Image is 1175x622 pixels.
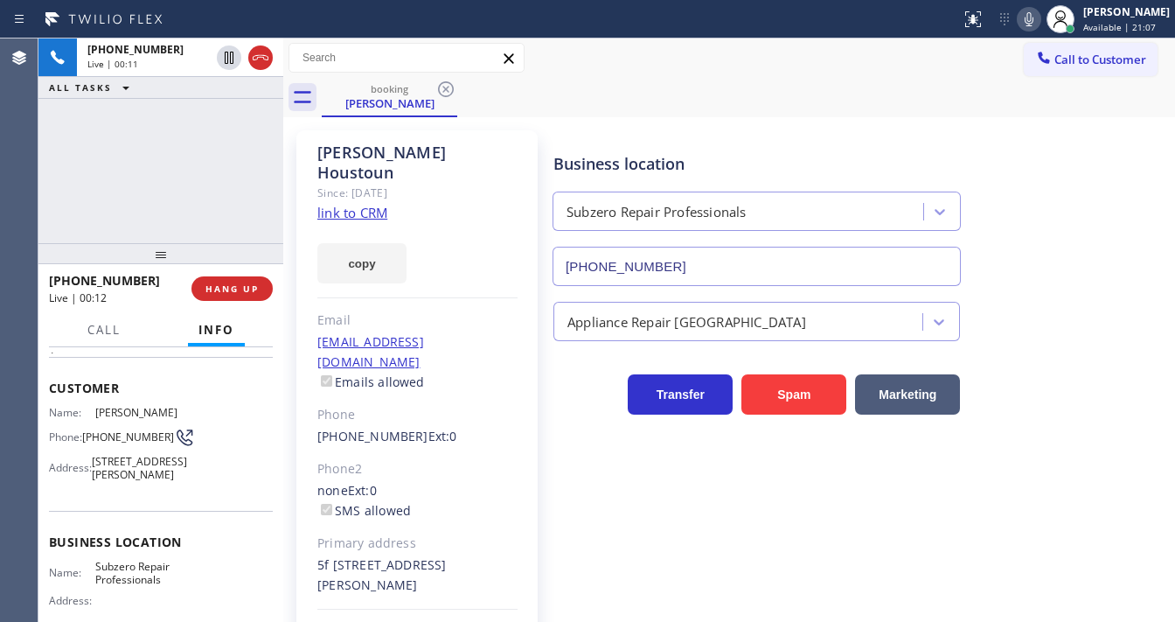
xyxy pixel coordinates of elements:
[317,204,387,221] a: link to CRM
[49,290,107,305] span: Live | 00:12
[317,534,518,554] div: Primary address
[191,276,273,301] button: HANG UP
[217,45,241,70] button: Hold Customer
[317,143,518,183] div: [PERSON_NAME] Houstoun
[188,313,245,347] button: Info
[317,374,425,390] label: Emails allowed
[49,534,273,550] span: Business location
[49,461,92,474] span: Address:
[205,283,259,295] span: HANG UP
[553,152,960,176] div: Business location
[1054,52,1146,67] span: Call to Customer
[1017,7,1041,31] button: Mute
[321,375,332,387] input: Emails allowed
[1083,21,1156,33] span: Available | 21:07
[49,81,112,94] span: ALL TASKS
[317,556,518,596] div: 5f [STREET_ADDRESS][PERSON_NAME]
[49,594,95,607] span: Address:
[95,560,183,587] span: Subzero Repair Professionals
[82,430,174,444] span: [PHONE_NUMBER]
[628,374,733,415] button: Transfer
[317,405,518,425] div: Phone
[317,481,518,521] div: none
[49,272,160,289] span: [PHONE_NUMBER]
[323,95,455,111] div: [PERSON_NAME]
[567,311,806,332] div: Appliance Repair [GEOGRAPHIC_DATA]
[198,322,234,338] span: Info
[317,502,411,519] label: SMS allowed
[553,247,961,286] input: Phone Number
[567,202,747,222] div: Subzero Repair Professionals
[428,428,457,444] span: Ext: 0
[317,333,424,370] a: [EMAIL_ADDRESS][DOMAIN_NAME]
[855,374,960,415] button: Marketing
[49,406,95,419] span: Name:
[95,406,183,419] span: [PERSON_NAME]
[49,566,95,579] span: Name:
[1024,43,1158,76] button: Call to Customer
[317,428,428,444] a: [PHONE_NUMBER]
[317,459,518,479] div: Phone2
[323,82,455,95] div: booking
[321,504,332,515] input: SMS allowed
[348,482,377,499] span: Ext: 0
[289,44,524,72] input: Search
[317,311,518,331] div: Email
[49,430,82,444] span: Phone:
[87,322,121,338] span: Call
[87,58,138,70] span: Live | 00:11
[87,42,184,57] span: [PHONE_NUMBER]
[323,78,455,115] div: John Houstoun
[317,243,407,283] button: copy
[49,380,273,396] span: Customer
[92,455,187,482] span: [STREET_ADDRESS][PERSON_NAME]
[38,77,147,98] button: ALL TASKS
[248,45,273,70] button: Hang up
[77,313,131,347] button: Call
[741,374,846,415] button: Spam
[1083,4,1170,19] div: [PERSON_NAME]
[317,183,518,203] div: Since: [DATE]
